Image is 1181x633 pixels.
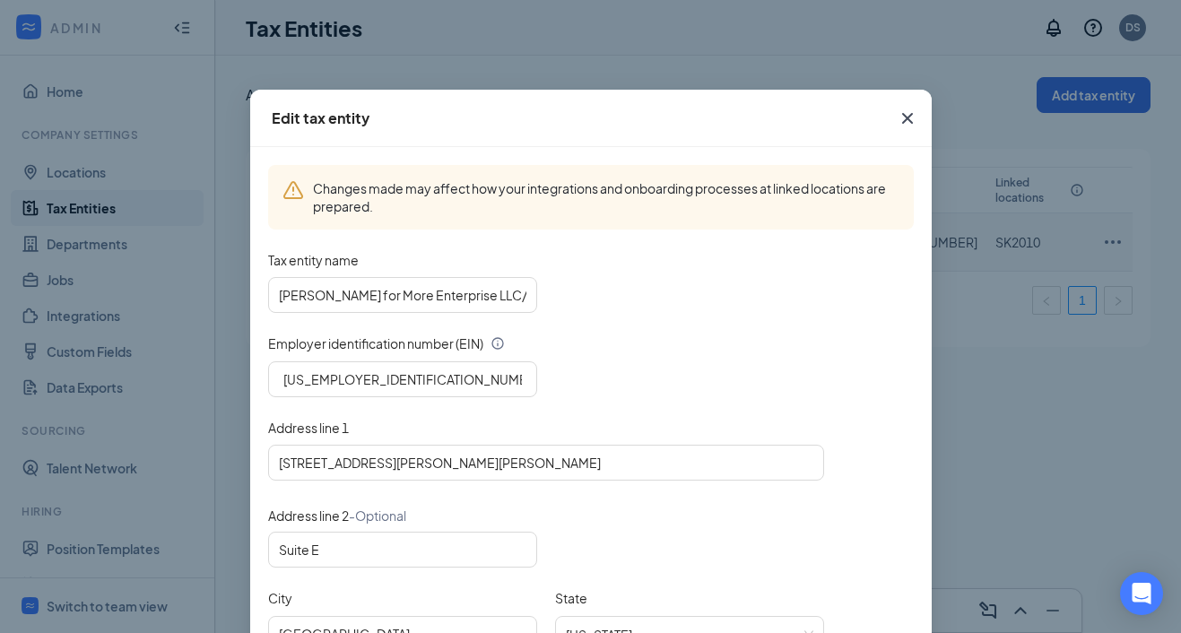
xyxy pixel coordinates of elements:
input: Enter 9-digit number [268,361,537,397]
button: Close [883,90,932,147]
label: Address line 1 [268,419,349,437]
label: Tax entity name [268,251,359,269]
span: Changes made may affect how your integrations and onboarding processes at linked locations are pr... [304,179,899,215]
svg: Warning [282,179,304,201]
label: State [555,589,587,607]
div: Open Intercom Messenger [1120,572,1163,615]
svg: Cross [897,108,918,129]
span: - Optional [349,507,406,524]
span: Employer identification number (EIN) [268,334,483,352]
label: City [268,589,292,607]
span: Address line 2 [268,506,406,525]
input: Address line 1 [268,445,824,481]
input: Tax entity name [268,277,537,313]
svg: Info [491,336,505,351]
div: Edit tax entity [272,108,369,128]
